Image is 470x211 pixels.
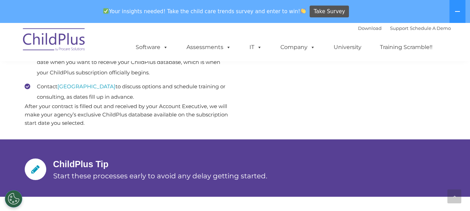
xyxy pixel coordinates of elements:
[25,102,230,127] p: After your contract is filled out and received by your Account Executive, we will make your agenc...
[373,40,439,54] a: Training Scramble!!
[57,83,115,90] a: [GEOGRAPHIC_DATA]
[5,190,22,208] button: Cookies Settings
[410,25,451,31] a: Schedule A Demo
[390,25,408,31] a: Support
[180,40,238,54] a: Assessments
[101,5,309,18] span: Your insights needed! Take the child care trends survey and enter to win!
[25,47,230,78] li: Work with your Account Executive to and choose a date when you want to receive your ChildPlus dat...
[358,25,451,31] font: |
[301,8,306,14] img: 👏
[327,40,368,54] a: University
[103,8,109,14] img: ✅
[53,172,267,180] span: Start these processes early to avoid any delay getting started.
[273,40,322,54] a: Company
[358,25,382,31] a: Download
[310,6,349,18] a: Take Survey
[53,159,109,169] span: ChildPlus Tip
[19,23,89,58] img: ChildPlus by Procare Solutions
[314,6,345,18] span: Take Survey
[25,81,230,102] li: Contact to discuss options and schedule training or consulting, as dates fill up in advance.
[356,136,470,211] iframe: Chat Widget
[129,40,175,54] a: Software
[242,40,269,54] a: IT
